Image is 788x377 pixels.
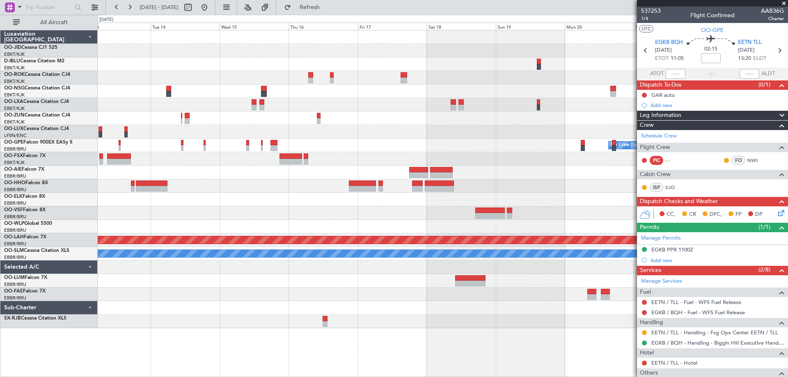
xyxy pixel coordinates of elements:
[651,102,784,109] div: Add new
[640,266,661,275] span: Services
[4,72,70,77] a: OO-ROKCessna Citation CJ4
[427,23,496,30] div: Sat 18
[4,45,57,50] a: OO-JIDCessna CJ1 525
[761,7,784,15] span: AAB36G
[4,72,25,77] span: OO-ROK
[4,167,22,172] span: OO-AIE
[4,248,69,253] a: OO-SLMCessna Citation XLS
[640,143,670,152] span: Flight Crew
[4,133,27,139] a: LFSN/ENC
[655,46,672,55] span: [DATE]
[9,16,89,29] button: All Aircraft
[758,80,770,89] span: (0/1)
[735,210,742,219] span: FP
[4,45,21,50] span: OO-JID
[4,126,23,131] span: OO-LUX
[641,234,681,242] a: Manage Permits
[4,65,25,71] a: EBKT/KJK
[761,70,775,78] span: ALDT
[4,275,47,280] a: OO-LUMFalcon 7X
[4,153,46,158] a: OO-FSXFalcon 7X
[640,80,681,90] span: Dispatch To-Dos
[651,91,675,98] div: GAR auto
[4,295,26,301] a: EBBR/BRU
[651,309,745,316] a: EGKB / BQH - Fuel - WFS Fuel Release
[4,289,46,294] a: OO-FAEFalcon 7X
[634,23,703,30] div: Tue 21
[4,126,69,131] a: OO-LUXCessna Citation CJ4
[667,210,676,219] span: CC,
[738,55,751,63] span: 13:20
[4,113,70,118] a: OO-ZUNCessna Citation CJ4
[82,23,151,30] div: Mon 13
[640,197,718,206] span: Dispatch Checks and Weather
[4,254,26,260] a: EBBR/BRU
[4,78,25,85] a: EBKT/KJK
[4,289,23,294] span: OO-FAE
[655,55,669,63] span: ETOT
[650,183,663,192] div: ISP
[640,223,659,232] span: Permits
[704,45,717,53] span: 02:15
[738,39,762,47] span: EETN TLL
[611,139,748,151] div: No Crew [GEOGRAPHIC_DATA] ([GEOGRAPHIC_DATA] National)
[651,339,784,346] a: EGKB / BQH - Handling - Biggin Hill Executive Handling EGKB / BQH
[4,119,25,125] a: EBKT/KJK
[640,111,681,120] span: Leg Information
[755,210,763,219] span: DP
[4,281,26,288] a: EBBR/BRU
[4,194,23,199] span: OO-ELK
[4,316,66,321] a: SX-RJBCessna Citation XLS
[666,69,685,79] input: --:--
[4,140,72,145] a: OO-GPEFalcon 900EX EASy II
[651,359,697,366] a: EETN / TLL - Hotel
[21,20,87,25] span: All Aircraft
[651,299,741,306] a: EETN / TLL - Fuel - WFS Fuel Release
[665,184,684,191] a: SJO
[639,25,653,32] button: UTC
[4,140,23,145] span: OO-GPE
[738,46,755,55] span: [DATE]
[4,92,25,98] a: EBKT/KJK
[747,157,766,164] a: NWI
[4,99,23,104] span: OO-LXA
[710,210,722,219] span: DFC,
[358,23,427,30] div: Fri 17
[650,70,664,78] span: ATOT
[220,23,289,30] div: Wed 15
[689,210,696,219] span: CR
[641,7,661,15] span: 537253
[140,4,178,11] span: [DATE] - [DATE]
[4,316,21,321] span: SX-RJB
[4,86,25,91] span: OO-NSG
[651,329,778,336] a: EETN / TLL - Handling - Fcg Ops Center EETN / TLL
[4,146,26,152] a: EBBR/BRU
[640,318,663,327] span: Handling
[4,214,26,220] a: EBBR/BRU
[4,275,25,280] span: OO-LUM
[4,59,20,64] span: D-IBLU
[758,265,770,274] span: (2/8)
[99,16,113,23] div: [DATE]
[671,55,684,63] span: 11:05
[665,157,684,164] div: - -
[640,288,651,297] span: Fuel
[4,181,48,185] a: OO-HHOFalcon 8X
[4,51,25,57] a: EBKT/KJK
[650,156,663,165] div: PIC
[4,105,25,112] a: EBKT/KJK
[280,1,330,14] button: Refresh
[732,156,745,165] div: FO
[4,187,26,193] a: EBBR/BRU
[4,194,45,199] a: OO-ELKFalcon 8X
[151,23,220,30] div: Tue 14
[4,248,24,253] span: OO-SLM
[4,208,23,212] span: OO-VSF
[25,1,72,14] input: Trip Number
[293,5,327,10] span: Refresh
[4,160,25,166] a: EBKT/KJK
[289,23,357,30] div: Thu 16
[4,208,46,212] a: OO-VSFFalcon 8X
[4,59,64,64] a: D-IBLUCessna Citation M2
[651,257,784,264] div: Add new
